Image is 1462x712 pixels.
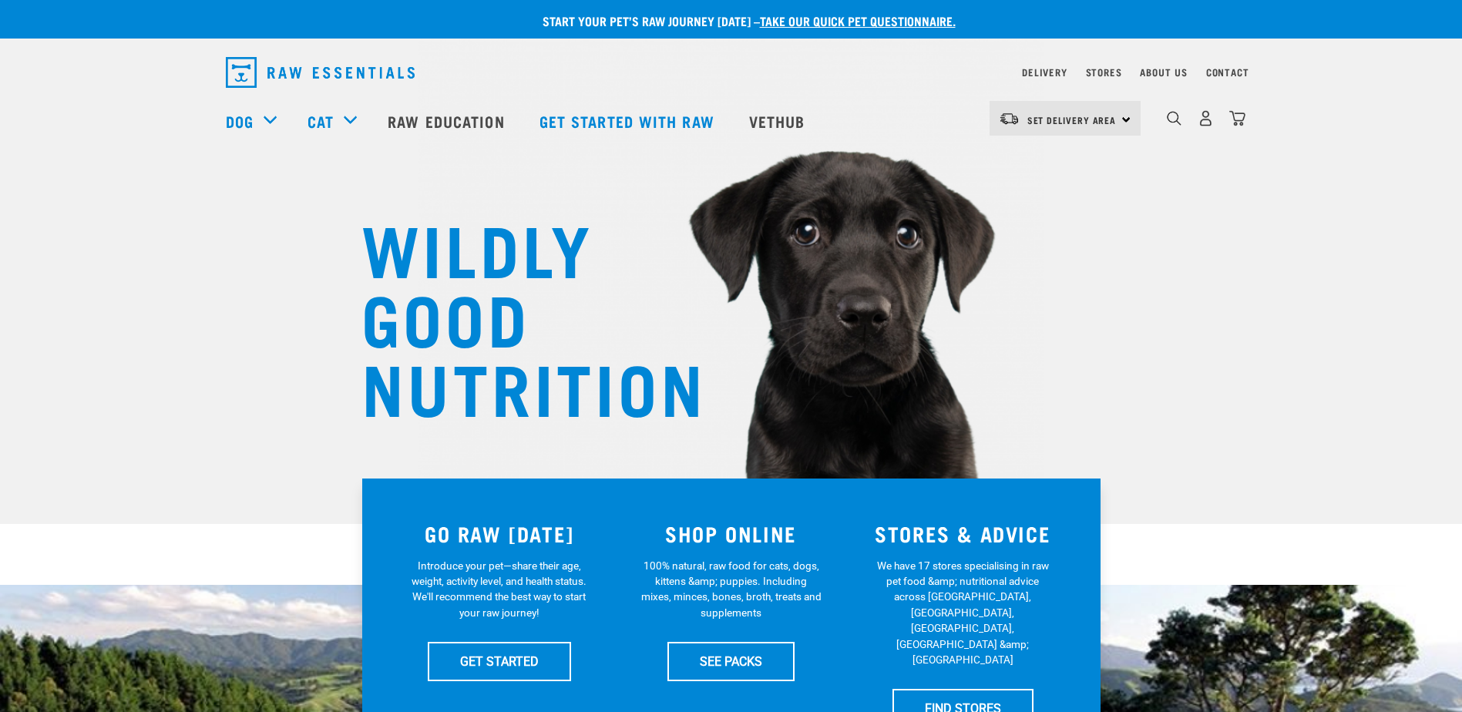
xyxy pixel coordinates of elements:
[361,212,670,420] h1: WILDLY GOOD NUTRITION
[226,109,254,133] a: Dog
[372,90,523,152] a: Raw Education
[226,57,415,88] img: Raw Essentials Logo
[856,522,1070,546] h3: STORES & ADVICE
[213,51,1249,94] nav: dropdown navigation
[1027,117,1117,123] span: Set Delivery Area
[393,522,607,546] h3: GO RAW [DATE]
[1229,110,1245,126] img: home-icon@2x.png
[1086,69,1122,75] a: Stores
[640,558,822,621] p: 100% natural, raw food for cats, dogs, kittens &amp; puppies. Including mixes, minces, bones, bro...
[408,558,590,621] p: Introduce your pet—share their age, weight, activity level, and health status. We'll recommend th...
[1140,69,1187,75] a: About Us
[524,90,734,152] a: Get started with Raw
[1167,111,1181,126] img: home-icon-1@2x.png
[667,642,795,680] a: SEE PACKS
[760,17,956,24] a: take our quick pet questionnaire.
[1022,69,1067,75] a: Delivery
[308,109,334,133] a: Cat
[624,522,838,546] h3: SHOP ONLINE
[872,558,1054,668] p: We have 17 stores specialising in raw pet food &amp; nutritional advice across [GEOGRAPHIC_DATA],...
[734,90,825,152] a: Vethub
[999,112,1020,126] img: van-moving.png
[1198,110,1214,126] img: user.png
[1206,69,1249,75] a: Contact
[428,642,571,680] a: GET STARTED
